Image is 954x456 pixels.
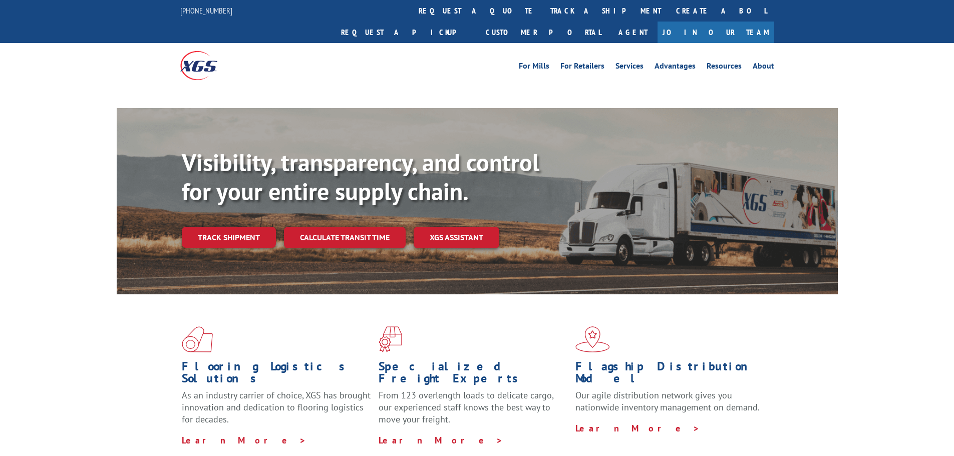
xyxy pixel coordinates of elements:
[519,62,549,73] a: For Mills
[575,326,610,352] img: xgs-icon-flagship-distribution-model-red
[182,147,539,207] b: Visibility, transparency, and control for your entire supply chain.
[478,22,608,43] a: Customer Portal
[575,389,760,413] span: Our agile distribution network gives you nationwide inventory management on demand.
[379,360,568,389] h1: Specialized Freight Experts
[575,422,700,434] a: Learn More >
[284,227,406,248] a: Calculate transit time
[655,62,696,73] a: Advantages
[658,22,774,43] a: Join Our Team
[182,434,306,446] a: Learn More >
[182,389,371,425] span: As an industry carrier of choice, XGS has brought innovation and dedication to flooring logistics...
[182,326,213,352] img: xgs-icon-total-supply-chain-intelligence-red
[707,62,742,73] a: Resources
[414,227,499,248] a: XGS ASSISTANT
[615,62,644,73] a: Services
[753,62,774,73] a: About
[182,227,276,248] a: Track shipment
[180,6,232,16] a: [PHONE_NUMBER]
[182,360,371,389] h1: Flooring Logistics Solutions
[334,22,478,43] a: Request a pickup
[608,22,658,43] a: Agent
[560,62,604,73] a: For Retailers
[379,326,402,352] img: xgs-icon-focused-on-flooring-red
[379,389,568,434] p: From 123 overlength loads to delicate cargo, our experienced staff knows the best way to move you...
[379,434,503,446] a: Learn More >
[575,360,765,389] h1: Flagship Distribution Model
